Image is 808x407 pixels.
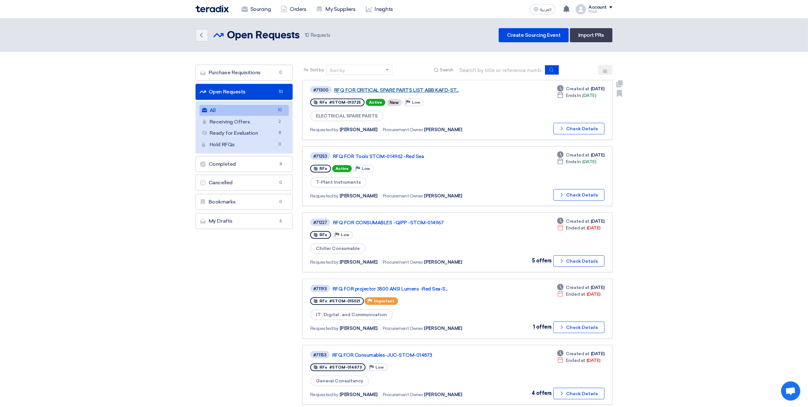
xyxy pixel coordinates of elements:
[387,99,402,106] div: New
[383,391,423,398] span: Procurement Owner
[196,213,293,229] a: My Drafts4
[310,193,338,199] span: Requested by
[340,391,378,398] span: [PERSON_NAME]
[329,365,362,370] span: #STOM-014873
[557,291,600,298] div: [DATE]
[589,5,607,10] div: Account
[199,105,289,116] a: All
[566,92,581,99] span: Ends In
[340,325,378,332] span: [PERSON_NAME]
[310,391,338,398] span: Requested by
[319,299,327,303] span: RFx
[196,156,293,172] a: Completed8
[319,365,327,370] span: RFx
[199,116,289,127] a: Receiving Offers
[566,152,589,158] span: Created at
[781,381,800,401] a: Open chat
[276,2,311,16] a: Orders
[566,284,589,291] span: Created at
[196,65,293,81] a: Purchase Requisitions0
[332,352,492,358] a: RFQ FOR Consumables-JUC-STOM-014873
[329,100,361,105] span: #STOM-013725
[277,89,285,95] span: 10
[277,161,285,167] span: 8
[310,259,338,266] span: Requested by
[340,126,378,133] span: [PERSON_NAME]
[310,126,338,133] span: Requested by
[557,158,596,165] div: [DATE]
[553,255,604,267] button: Check Details
[310,243,366,254] span: Chiller Consumable
[313,287,327,291] div: #71193
[196,84,293,100] a: Open Requests10
[276,107,284,114] span: 10
[333,220,493,226] a: RFQ FOR CONSUMABLES -QIPP -STOM-014967
[375,365,384,370] span: Low
[566,350,589,357] span: Created at
[313,154,327,158] div: #71253
[276,141,284,148] span: 0
[383,325,423,332] span: Procurement Owner
[553,388,604,399] button: Check Details
[576,4,586,14] img: profile_test.png
[557,218,604,225] div: [DATE]
[310,67,324,73] span: Sort by
[557,225,600,231] div: [DATE]
[553,322,604,333] button: Check Details
[277,199,285,205] span: 0
[313,220,327,225] div: #71227
[196,5,229,12] img: Teradix logo
[329,299,360,303] span: #STOM-015021
[566,291,585,298] span: Ended at
[276,130,284,136] span: 8
[311,2,360,16] a: My Suppliers
[566,85,589,92] span: Created at
[383,259,423,266] span: Procurement Owner
[277,69,285,76] span: 0
[566,357,585,364] span: Ended at
[341,233,349,237] span: Low
[319,166,327,171] span: RFx
[276,118,284,125] span: 2
[199,128,289,139] a: Ready for Evaluation
[366,99,385,106] span: Active
[334,87,494,93] a: RFQ FOR CRITICAL SPARE PARTS LIST ABB KAFD-ST...
[557,350,604,357] div: [DATE]
[557,152,604,158] div: [DATE]
[383,193,423,199] span: Procurement Owner
[313,88,328,92] div: #71300
[383,126,423,133] span: Procurement Owner
[196,175,293,191] a: Cancelled0
[236,2,276,16] a: Sourcing
[456,65,545,75] input: Search by title or reference number
[313,353,327,357] div: #71153
[310,111,383,121] span: ELECTRICAL SPARE PARTS
[333,154,493,159] a: RFQ FOR Tools STOM-014962 -Red Sea
[340,259,378,266] span: [PERSON_NAME]
[570,28,612,42] a: Import PRs
[440,67,453,73] span: Search
[557,85,604,92] div: [DATE]
[332,165,352,172] span: Active
[305,32,330,39] span: Requests
[361,2,398,16] a: Insights
[362,166,370,171] span: Low
[227,29,300,42] h2: Open Requests
[532,390,552,396] span: 4 offers
[540,7,551,12] span: العربية
[277,180,285,186] span: 0
[374,299,394,303] span: Important
[412,100,420,105] span: Low
[499,28,569,42] a: Create Sourcing Event
[319,233,327,237] span: RFx
[310,309,393,320] span: IT , Digital , and Communication
[424,391,462,398] span: [PERSON_NAME]
[424,259,462,266] span: [PERSON_NAME]
[196,194,293,210] a: Bookmarks0
[530,4,555,14] button: العربية
[310,325,338,332] span: Requested by
[566,218,589,225] span: Created at
[589,10,612,13] div: Khalil
[532,258,552,264] span: 5 offers
[566,158,581,165] span: Ends In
